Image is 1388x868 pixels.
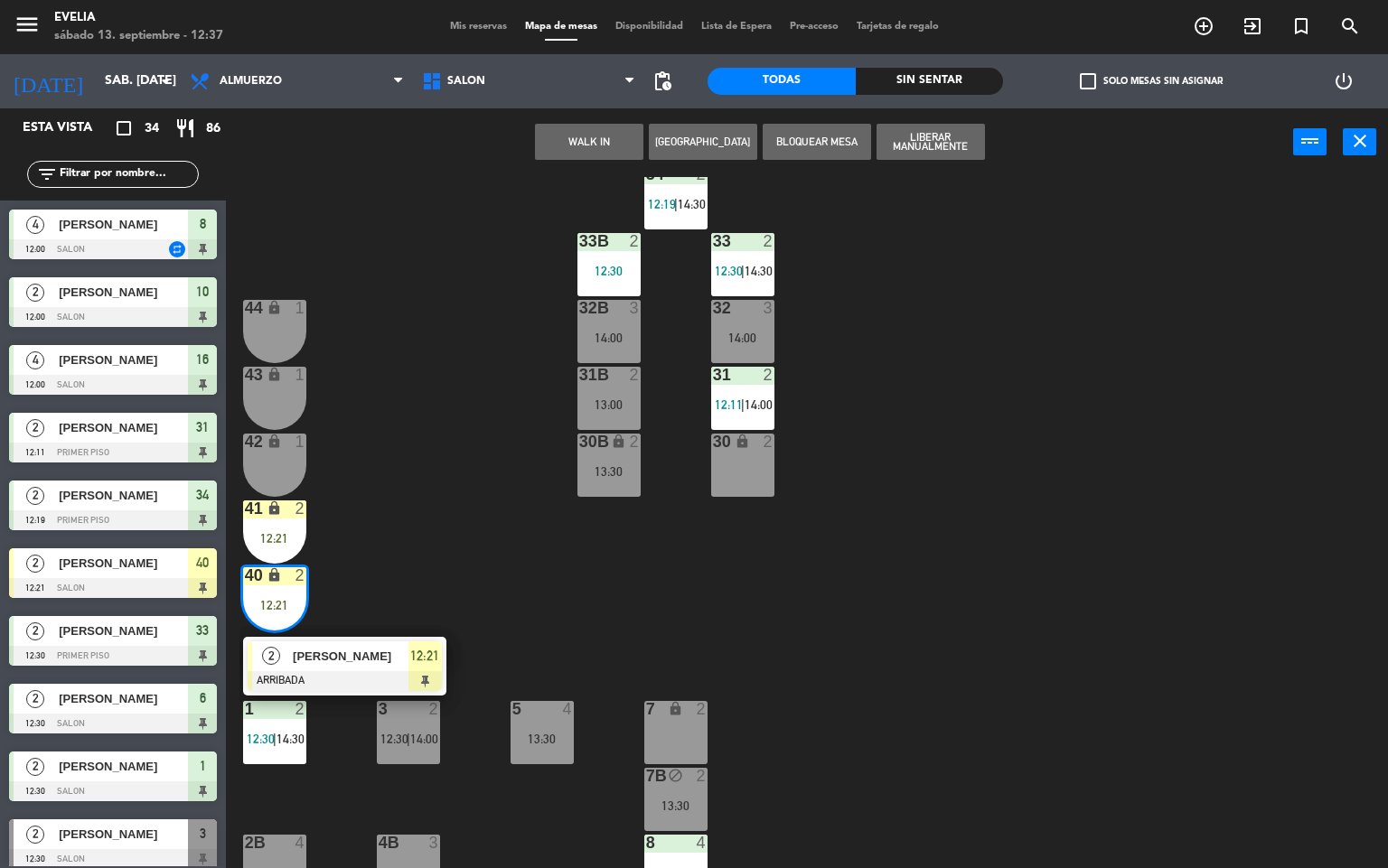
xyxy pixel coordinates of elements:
input: Filtrar por nombre... [58,164,198,184]
div: 44 [245,300,246,316]
div: 7B [646,768,647,784]
div: 1 [295,367,306,383]
div: 1 [295,434,306,450]
div: 2B [245,835,246,851]
div: 30B [579,434,580,450]
div: 31 [713,367,714,383]
div: 2 [697,768,708,784]
i: close [1349,130,1371,152]
div: 2 [429,701,440,717]
span: | [407,732,410,746]
div: 13:00 [577,398,641,411]
span: 34 [196,484,209,506]
button: menu [14,11,41,44]
span: [PERSON_NAME] [59,486,188,505]
div: 2 [764,434,774,450]
span: 14:30 [277,732,305,746]
div: 41 [245,500,246,517]
span: 40 [196,552,209,574]
div: 4 [295,835,306,851]
div: 4B [379,835,380,851]
span: Mapa de mesas [516,22,606,32]
div: 33B [579,233,580,249]
div: 2 [764,367,774,383]
i: lock [611,434,626,449]
span: check_box_outline_blank [1080,73,1096,89]
div: 13:30 [577,465,641,478]
div: 3 [764,300,774,316]
div: 12:30 [577,265,641,277]
span: [PERSON_NAME] [59,215,188,234]
div: 33 [713,233,714,249]
div: Esta vista [9,117,130,139]
span: 2 [26,622,44,640]
span: [PERSON_NAME] [59,554,188,573]
div: Evelia [54,9,223,27]
span: 14:30 [678,197,706,211]
span: Tarjetas de regalo [848,22,948,32]
div: 42 [245,434,246,450]
span: | [741,397,745,412]
span: SALON [447,75,485,88]
div: 4 [697,835,708,851]
span: 4 [26,351,44,369]
div: 2 [295,500,306,517]
span: Lista de Espera [692,22,781,32]
div: 14:00 [711,331,774,344]
i: lock [668,701,683,716]
div: 2 [764,233,774,249]
button: Liberar Manualmente [877,124,985,160]
div: 3 [379,701,380,717]
div: 40 [245,567,246,583]
span: 14:00 [745,397,773,412]
span: [PERSON_NAME] [59,418,188,437]
span: 1 [200,755,206,777]
span: 12:19 [648,197,676,211]
div: 2 [295,701,306,717]
div: 2 [697,166,708,182]
span: [PERSON_NAME] [59,689,188,708]
div: 32B [579,300,580,316]
span: Pre-acceso [781,22,848,32]
span: 2 [26,758,44,776]
span: [PERSON_NAME] [59,757,188,776]
span: pending_actions [652,70,673,92]
div: 1 [295,300,306,316]
div: 2 [630,367,641,383]
i: restaurant [174,117,196,139]
i: lock [267,500,282,516]
span: 12:30 [247,732,275,746]
span: [PERSON_NAME] [59,350,188,369]
span: 12:30 [715,264,743,278]
div: 34 [646,166,647,182]
span: 86 [206,118,220,139]
span: Almuerzo [220,75,282,88]
span: Mis reservas [441,22,516,32]
span: 8 [200,213,206,235]
span: 16 [196,349,209,370]
span: Disponibilidad [606,22,692,32]
button: Bloquear Mesa [763,124,871,160]
i: filter_list [36,163,58,185]
i: lock [735,434,750,449]
div: 12:21 [243,532,306,545]
span: 2 [26,690,44,708]
span: | [674,197,678,211]
div: 2 [295,567,306,583]
i: lock [267,367,282,382]
div: 3 [630,300,641,316]
i: arrow_drop_down [155,70,176,92]
div: 4 [563,701,574,717]
span: 31 [196,416,209,438]
div: 3 [429,835,440,851]
div: 2 [697,701,708,717]
i: add_circle_outline [1193,15,1214,37]
button: WALK IN [535,124,643,160]
span: [PERSON_NAME] [59,621,188,640]
div: 12:21 [243,599,306,611]
div: 30 [713,434,714,450]
span: 14:00 [410,732,438,746]
i: block [668,768,683,783]
div: 14:00 [577,331,641,344]
i: menu [14,11,41,38]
